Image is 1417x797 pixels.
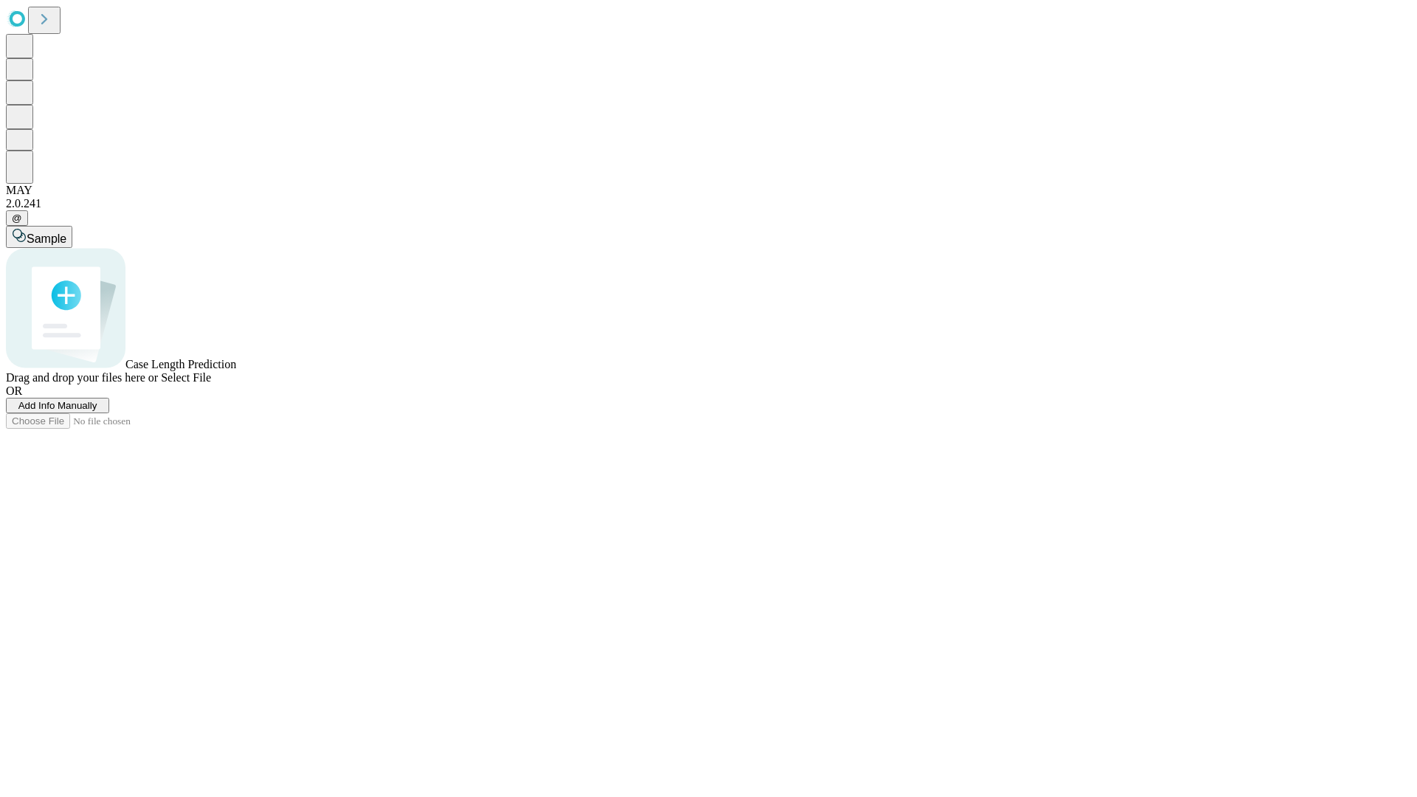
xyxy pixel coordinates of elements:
button: Sample [6,226,72,248]
span: @ [12,213,22,224]
div: 2.0.241 [6,197,1411,210]
span: Add Info Manually [18,400,97,411]
span: Case Length Prediction [125,358,236,370]
span: Sample [27,232,66,245]
button: @ [6,210,28,226]
div: MAY [6,184,1411,197]
span: Select File [161,371,211,384]
span: OR [6,384,22,397]
button: Add Info Manually [6,398,109,413]
span: Drag and drop your files here or [6,371,158,384]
